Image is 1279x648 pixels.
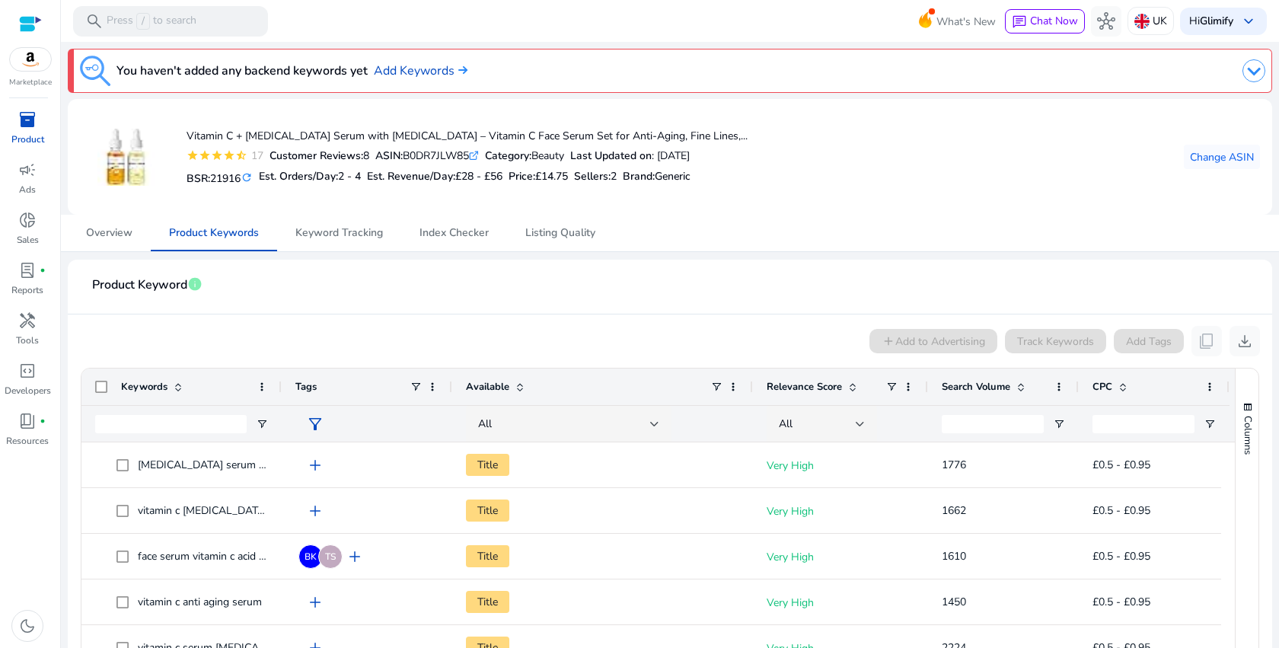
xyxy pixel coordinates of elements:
[1153,8,1167,34] p: UK
[18,412,37,430] span: book_4
[138,458,301,472] span: [MEDICAL_DATA] serum vitamin c
[1053,418,1065,430] button: Open Filter Menu
[256,418,268,430] button: Open Filter Menu
[40,418,46,424] span: fiber_manual_record
[570,148,652,163] b: Last Updated on
[574,171,617,184] h5: Sellers:
[942,595,966,609] span: 1450
[305,552,317,561] span: BK
[211,149,223,161] mat-icon: star
[270,148,369,164] div: 8
[419,228,489,238] span: Index Checker
[92,272,187,298] span: Product Keyword
[346,547,364,566] span: add
[1097,12,1115,30] span: hub
[138,549,308,563] span: face serum vitamin c acid hyaluronic
[40,267,46,273] span: fiber_manual_record
[623,169,652,184] span: Brand
[455,65,467,75] img: arrow-right.svg
[1030,14,1078,28] span: Chat Now
[121,380,167,394] span: Keywords
[525,228,595,238] span: Listing Quality
[306,415,324,433] span: filter_alt
[338,169,361,184] span: 2 - 4
[1092,595,1150,609] span: £0.5 - £0.95
[18,110,37,129] span: inventory_2
[138,503,301,518] span: vitamin c [MEDICAL_DATA] serum
[767,587,914,618] p: Very High
[942,380,1010,394] span: Search Volume
[306,456,324,474] span: add
[306,593,324,611] span: add
[11,132,44,146] p: Product
[18,311,37,330] span: handyman
[1190,149,1254,165] span: Change ASIN
[241,171,253,185] mat-icon: refresh
[1092,503,1150,518] span: £0.5 - £0.95
[9,77,52,88] p: Marketplace
[535,169,568,184] span: £14.75
[19,183,36,196] p: Ads
[466,454,509,476] span: Title
[767,496,914,527] p: Very High
[570,148,690,164] div: : [DATE]
[375,148,403,163] b: ASIN:
[116,62,368,80] h3: You haven't added any backend keywords yet
[187,169,253,186] h5: BSR:
[779,417,793,431] span: All
[187,130,748,143] h4: Vitamin C + [MEDICAL_DATA] Serum with [MEDICAL_DATA] – Vitamin C Face Serum Set for Anti-Aging, F...
[1092,458,1150,472] span: £0.5 - £0.95
[1092,380,1112,394] span: CPC
[95,415,247,433] input: Keywords Filter Input
[375,148,479,164] div: B0DR7JLW85
[169,228,259,238] span: Product Keywords
[1241,416,1255,455] span: Columns
[306,502,324,520] span: add
[1092,415,1194,433] input: CPC Filter Input
[247,148,263,164] div: 17
[16,334,39,347] p: Tools
[270,148,363,163] b: Customer Reviews:
[466,591,509,613] span: Title
[1204,418,1216,430] button: Open Filter Menu
[478,417,492,431] span: All
[18,617,37,635] span: dark_mode
[466,545,509,567] span: Title
[18,161,37,179] span: campaign
[767,380,842,394] span: Relevance Score
[325,552,336,561] span: TS
[1230,326,1260,356] button: download
[199,149,211,161] mat-icon: star
[1242,59,1265,82] img: dropdown-arrow.svg
[623,171,691,184] h5: :
[223,149,235,161] mat-icon: star
[455,169,502,184] span: £28 - £56
[5,384,51,397] p: Developers
[655,169,691,184] span: Generic
[1091,6,1121,37] button: hub
[485,148,531,163] b: Category:
[942,415,1044,433] input: Search Volume Filter Input
[138,595,262,609] span: vitamin c anti aging serum
[235,149,247,161] mat-icon: star_half
[187,149,199,161] mat-icon: star
[374,62,467,80] a: Add Keywords
[1184,145,1260,169] button: Change ASIN
[1239,12,1258,30] span: keyboard_arrow_down
[1236,332,1254,350] span: download
[1005,9,1085,34] button: chatChat Now
[767,541,914,573] p: Very High
[936,8,996,35] span: What's New
[466,380,509,394] span: Available
[1134,14,1150,29] img: uk.svg
[509,171,568,184] h5: Price:
[80,56,110,86] img: keyword-tracking.svg
[295,380,317,394] span: Tags
[85,12,104,30] span: search
[1200,14,1233,28] b: Glimify
[187,276,203,292] span: info
[18,261,37,279] span: lab_profile
[136,13,150,30] span: /
[767,450,914,481] p: Very High
[1092,549,1150,563] span: £0.5 - £0.95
